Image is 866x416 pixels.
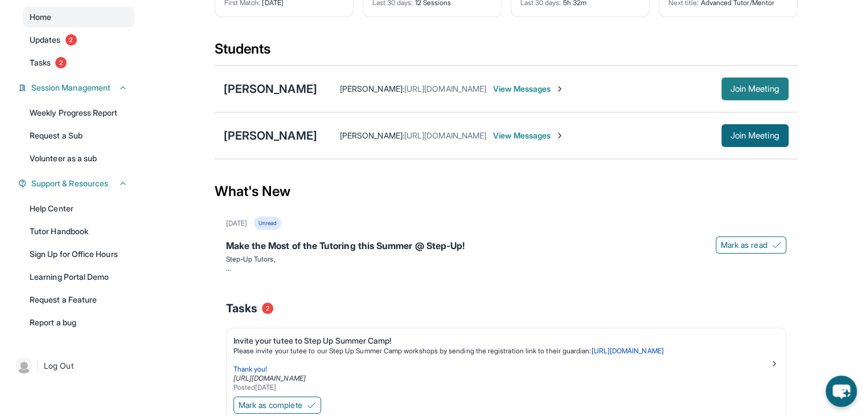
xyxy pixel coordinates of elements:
[226,255,786,264] p: Step-Up Tutors,
[16,358,32,374] img: user-img
[226,300,257,316] span: Tasks
[226,239,786,255] div: Make the Most of the Tutoring this Summer @ Step-Up!
[31,82,110,93] span: Session Management
[23,30,134,50] a: Updates2
[233,346,770,356] p: Please invite your tutee to our Step Up Summer Camp workshops by sending the registration link to...
[555,131,564,140] img: Chevron-Right
[30,11,51,23] span: Home
[716,236,786,254] button: Mark as read
[340,84,404,93] span: [PERSON_NAME] :
[27,82,128,93] button: Session Management
[591,346,663,355] a: [URL][DOMAIN_NAME]
[23,198,134,219] a: Help Center
[404,84,486,93] span: [URL][DOMAIN_NAME]
[23,267,134,287] a: Learning Portal Demo
[23,289,134,310] a: Request a Feature
[721,78,789,100] button: Join Meeting
[826,376,857,407] button: chat-button
[307,401,316,410] img: Mark as complete
[262,303,273,314] span: 2
[23,125,134,146] a: Request a Sub
[721,124,789,147] button: Join Meeting
[233,335,770,346] div: Invite your tutee to Step Up Summer Camp!
[224,81,317,97] div: [PERSON_NAME]
[11,353,134,378] a: |Log Out
[215,40,798,65] div: Students
[23,7,134,27] a: Home
[404,130,486,140] span: [URL][DOMAIN_NAME]
[23,221,134,242] a: Tutor Handbook
[227,328,786,394] a: Invite your tutee to Step Up Summer Camp!Please invite your tutee to our Step Up Summer Camp work...
[226,219,247,228] div: [DATE]
[30,57,51,68] span: Tasks
[215,166,798,217] div: What's New
[23,312,134,333] a: Report a bug
[555,84,564,93] img: Chevron-Right
[44,360,73,372] span: Log Out
[23,244,134,264] a: Sign Up for Office Hours
[340,130,404,140] span: [PERSON_NAME] :
[36,359,39,373] span: |
[55,57,67,68] span: 2
[493,83,564,95] span: View Messages
[239,399,302,411] span: Mark as complete
[233,365,268,373] span: Thank you!
[254,217,281,230] div: Unread
[23,148,134,169] a: Volunteer as a sub
[772,240,781,250] img: Mark as read
[23,103,134,123] a: Weekly Progress Report
[31,178,108,189] span: Support & Resources
[730,132,779,139] span: Join Meeting
[65,34,77,46] span: 2
[493,130,564,141] span: View Messages
[730,85,779,92] span: Join Meeting
[27,178,128,189] button: Support & Resources
[30,34,61,46] span: Updates
[23,52,134,73] a: Tasks2
[233,383,770,392] div: Posted [DATE]
[233,374,306,382] a: [URL][DOMAIN_NAME]
[721,239,768,251] span: Mark as read
[233,397,321,414] button: Mark as complete
[224,128,317,144] div: [PERSON_NAME]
